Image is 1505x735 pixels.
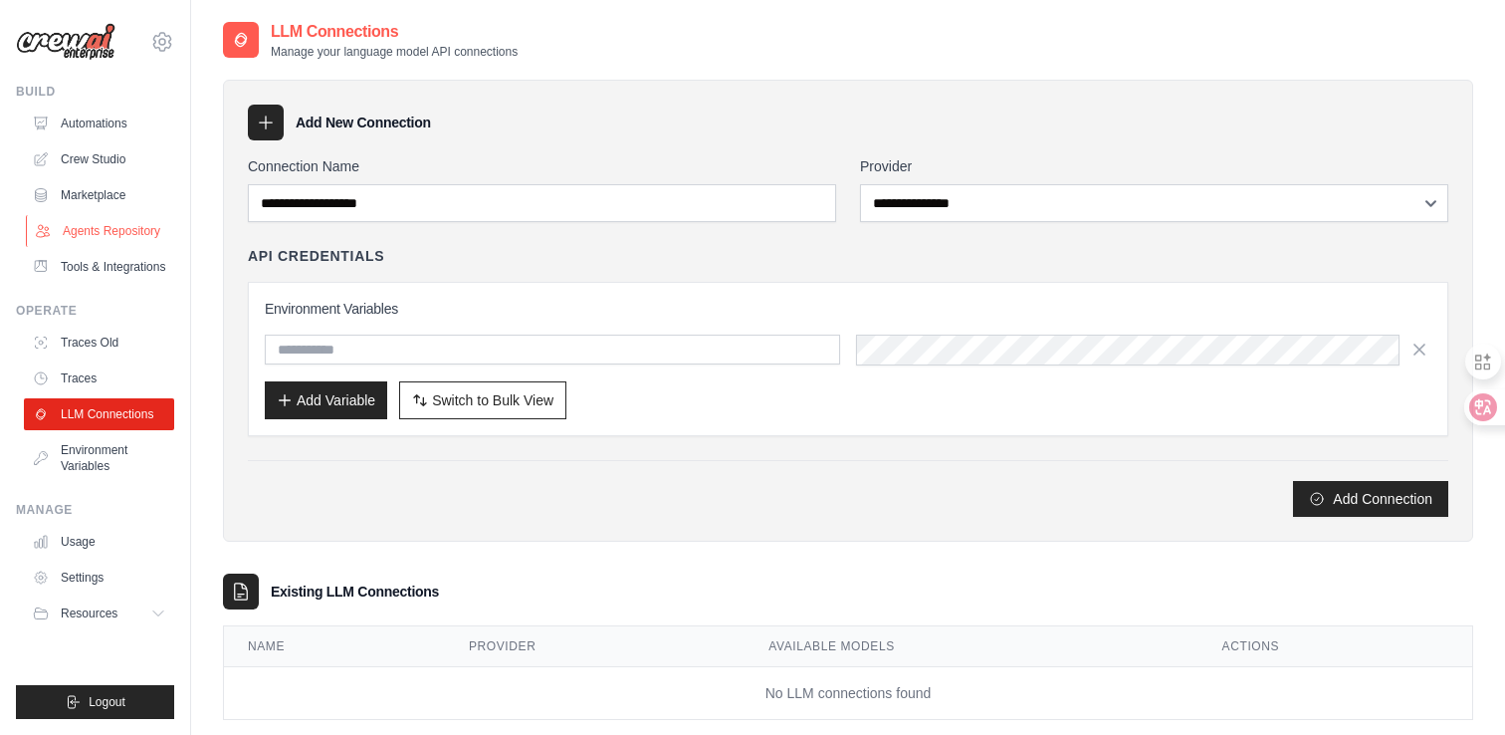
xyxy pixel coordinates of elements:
[248,156,836,176] label: Connection Name
[265,381,387,419] button: Add Variable
[24,108,174,139] a: Automations
[16,84,174,100] div: Build
[24,143,174,175] a: Crew Studio
[224,666,1472,719] td: No LLM connections found
[860,156,1448,176] label: Provider
[745,626,1197,667] th: Available Models
[271,582,439,602] h3: Existing LLM Connections
[16,303,174,319] div: Operate
[432,390,553,410] span: Switch to Bulk View
[24,598,174,629] button: Resources
[224,626,445,667] th: Name
[24,363,174,394] a: Traces
[16,502,174,518] div: Manage
[24,327,174,359] a: Traces Old
[271,44,518,60] p: Manage your language model API connections
[24,398,174,430] a: LLM Connections
[89,694,125,710] span: Logout
[61,606,117,621] span: Resources
[24,179,174,211] a: Marketplace
[265,299,1431,319] h3: Environment Variables
[24,251,174,283] a: Tools & Integrations
[16,23,115,61] img: Logo
[1198,626,1472,667] th: Actions
[296,113,431,132] h3: Add New Connection
[399,381,566,419] button: Switch to Bulk View
[445,626,745,667] th: Provider
[248,246,384,266] h4: API Credentials
[24,562,174,594] a: Settings
[16,685,174,719] button: Logout
[24,526,174,558] a: Usage
[1293,481,1448,517] button: Add Connection
[26,215,176,247] a: Agents Repository
[24,434,174,482] a: Environment Variables
[271,20,518,44] h2: LLM Connections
